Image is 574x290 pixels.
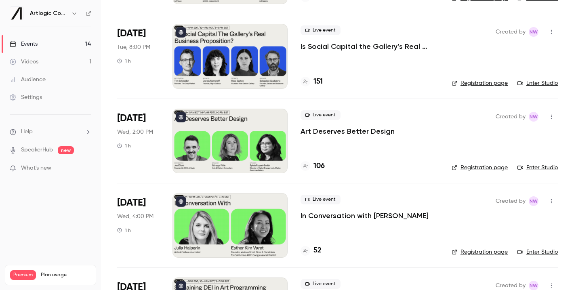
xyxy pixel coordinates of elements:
[529,27,538,37] span: Natasha Whiffin
[301,245,322,256] a: 52
[82,165,91,172] iframe: Noticeable Trigger
[117,196,146,209] span: [DATE]
[10,128,91,136] li: help-dropdown-opener
[313,245,322,256] h4: 52
[301,126,395,136] a: Art Deserves Better Design
[517,79,558,87] a: Enter Studio
[530,27,538,37] span: NW
[301,161,325,172] a: 106
[117,112,146,125] span: [DATE]
[301,25,341,35] span: Live event
[117,58,131,64] div: 1 h
[21,128,33,136] span: Help
[10,270,36,280] span: Premium
[21,164,51,172] span: What's new
[117,27,146,40] span: [DATE]
[117,193,160,258] div: Sep 17 Wed, 4:00 PM (Europe/London)
[21,146,53,154] a: SpeakerHub
[517,248,558,256] a: Enter Studio
[117,128,153,136] span: Wed, 2:00 PM
[41,272,91,278] span: Plan usage
[10,7,23,20] img: Artlogic Connect 2025
[10,76,46,84] div: Audience
[452,164,508,172] a: Registration page
[10,58,38,66] div: Videos
[301,279,341,289] span: Live event
[496,112,526,122] span: Created by
[452,248,508,256] a: Registration page
[117,212,153,221] span: Wed, 4:00 PM
[10,93,42,101] div: Settings
[117,43,150,51] span: Tue, 8:00 PM
[301,42,439,51] a: Is Social Capital the Gallery’s Real Business Proposition?
[301,195,341,204] span: Live event
[313,161,325,172] h4: 106
[117,109,160,173] div: Sep 17 Wed, 2:00 PM (Europe/London)
[517,164,558,172] a: Enter Studio
[529,112,538,122] span: Natasha Whiffin
[301,76,323,87] a: 151
[10,40,38,48] div: Events
[30,9,68,17] h6: Artlogic Connect 2025
[496,196,526,206] span: Created by
[313,76,323,87] h4: 151
[117,24,160,88] div: Sep 16 Tue, 8:00 PM (Europe/London)
[530,112,538,122] span: NW
[117,227,131,233] div: 1 h
[529,196,538,206] span: Natasha Whiffin
[117,143,131,149] div: 1 h
[301,110,341,120] span: Live event
[530,196,538,206] span: NW
[58,146,74,154] span: new
[452,79,508,87] a: Registration page
[496,27,526,37] span: Created by
[301,211,429,221] a: In Conversation with [PERSON_NAME]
